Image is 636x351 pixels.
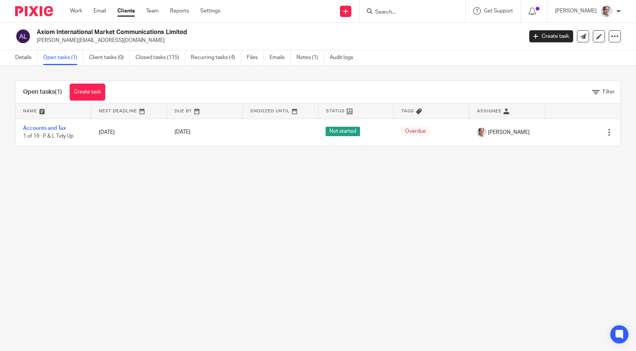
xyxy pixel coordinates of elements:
[43,50,83,65] a: Open tasks (1)
[89,50,130,65] a: Client tasks (0)
[555,7,597,15] p: [PERSON_NAME]
[70,84,105,101] a: Create task
[15,6,53,16] img: Pixie
[600,5,613,17] img: Munro%20Partners-3202.jpg
[477,128,486,137] img: Munro%20Partners-3202.jpg
[374,9,443,16] input: Search
[175,130,190,135] span: [DATE]
[91,119,167,146] td: [DATE]
[117,7,135,15] a: Clients
[247,50,264,65] a: Files
[488,129,530,136] span: [PERSON_NAME]
[529,30,573,42] a: Create task
[170,7,189,15] a: Reports
[23,88,62,96] h1: Open tasks
[326,127,360,136] span: Not started
[15,28,31,44] img: svg%3E
[330,50,359,65] a: Audit logs
[401,109,414,113] span: Tags
[250,109,290,113] span: Snoozed Until
[23,126,66,131] a: Accounts and Tax
[136,50,185,65] a: Closed tasks (115)
[191,50,241,65] a: Recurring tasks (4)
[37,37,518,44] p: [PERSON_NAME][EMAIL_ADDRESS][DOMAIN_NAME]
[603,89,615,95] span: Filter
[37,28,422,36] h2: Axiom International Market Communications Limited
[55,89,62,95] span: (1)
[200,7,220,15] a: Settings
[484,8,513,14] span: Get Support
[296,50,324,65] a: Notes (1)
[70,7,82,15] a: Work
[94,7,106,15] a: Email
[15,50,37,65] a: Details
[326,109,345,113] span: Status
[270,50,291,65] a: Emails
[23,134,73,139] span: 1 of 19 · P & L Tidy Up
[401,127,430,136] span: Overdue
[146,7,159,15] a: Team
